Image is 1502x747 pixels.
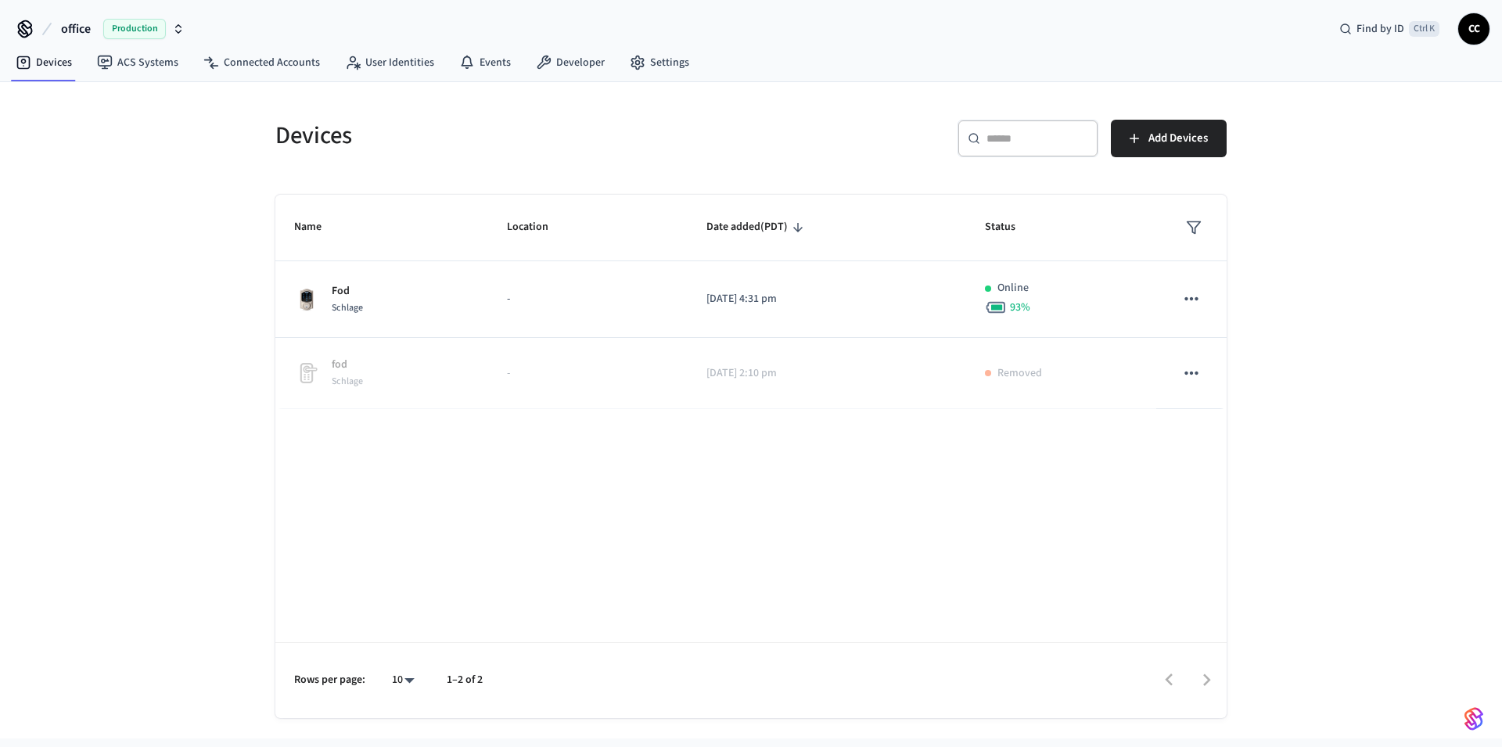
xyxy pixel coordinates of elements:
[191,48,332,77] a: Connected Accounts
[523,48,617,77] a: Developer
[332,357,363,373] p: fod
[447,48,523,77] a: Events
[617,48,702,77] a: Settings
[507,291,668,307] p: -
[332,48,447,77] a: User Identities
[332,283,363,300] p: Fod
[997,280,1029,296] p: Online
[61,20,91,38] span: office
[294,287,319,312] img: Schlage Sense Smart Deadbolt with Camelot Trim, Front
[985,215,1036,239] span: Status
[1464,706,1483,731] img: SeamLogoGradient.69752ec5.svg
[332,375,363,388] span: Schlage
[997,365,1042,382] p: Removed
[294,215,342,239] span: Name
[1409,21,1439,37] span: Ctrl K
[447,672,483,688] p: 1–2 of 2
[294,672,365,688] p: Rows per page:
[384,669,422,691] div: 10
[1327,15,1452,43] div: Find by IDCtrl K
[3,48,84,77] a: Devices
[275,120,742,152] h5: Devices
[332,301,363,314] span: Schlage
[294,361,319,386] img: Placeholder Lock Image
[507,365,668,382] p: -
[103,19,166,39] span: Production
[706,291,948,307] p: [DATE] 4:31 pm
[1460,15,1488,43] span: CC
[1148,128,1208,149] span: Add Devices
[1356,21,1404,37] span: Find by ID
[507,215,569,239] span: Location
[706,365,948,382] p: [DATE] 2:10 pm
[1010,300,1030,315] span: 93 %
[706,215,808,239] span: Date added(PDT)
[1111,120,1227,157] button: Add Devices
[1458,13,1489,45] button: CC
[275,195,1227,409] table: sticky table
[84,48,191,77] a: ACS Systems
